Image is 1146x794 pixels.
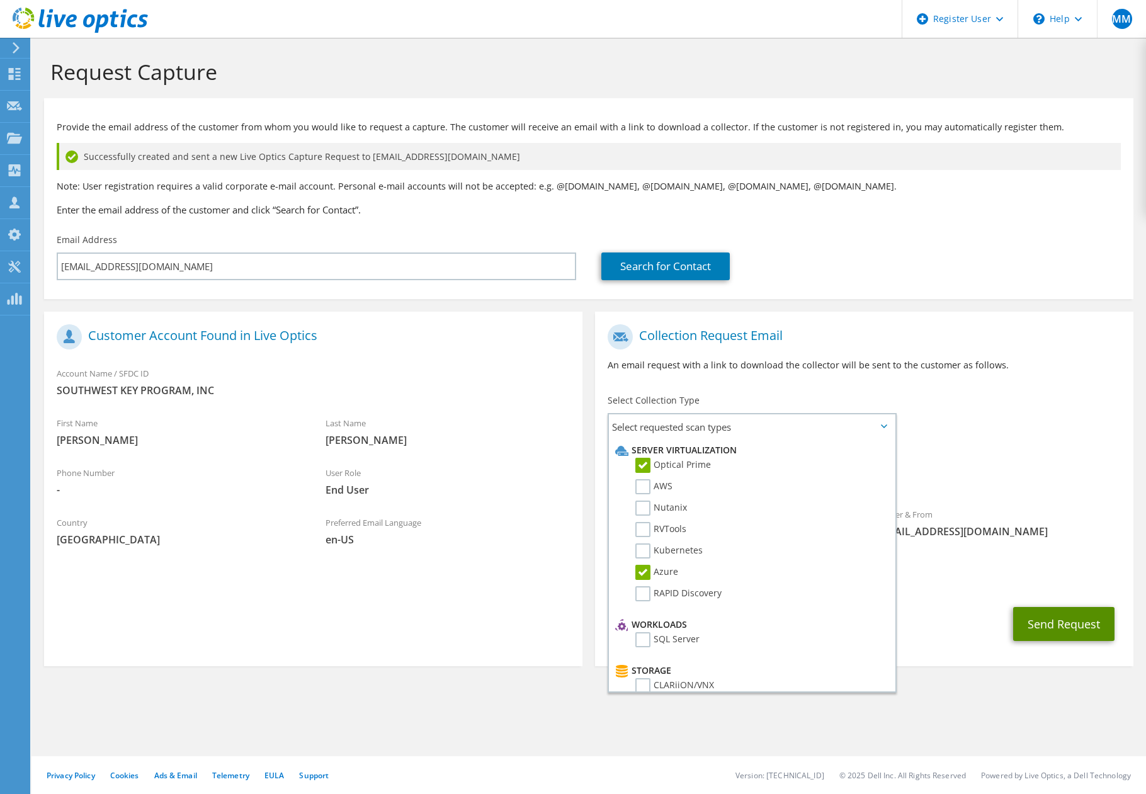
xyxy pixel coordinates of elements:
label: CLARiiON/VNX [635,678,714,693]
div: To [595,501,864,545]
span: Select requested scan types [609,414,895,440]
label: AWS [635,479,672,494]
label: Optical Prime [635,458,711,473]
li: Storage [612,663,888,678]
div: First Name [44,410,313,453]
span: [GEOGRAPHIC_DATA] [57,533,300,547]
div: Country [44,509,313,553]
span: SOUTHWEST KEY PROGRAM, INC [57,383,570,397]
div: Preferred Email Language [313,509,582,553]
p: Note: User registration requires a valid corporate e-mail account. Personal e-mail accounts will ... [57,179,1121,193]
span: End User [326,483,569,497]
span: en-US [326,533,569,547]
div: CC & Reply To [595,551,1133,594]
div: Sender & From [864,501,1133,545]
h1: Customer Account Found in Live Optics [57,324,564,349]
li: © 2025 Dell Inc. All Rights Reserved [839,770,966,781]
div: Last Name [313,410,582,453]
a: Ads & Email [154,770,197,781]
li: Version: [TECHNICAL_ID] [735,770,824,781]
div: Requested Collections [595,445,1133,495]
label: Email Address [57,234,117,246]
svg: \n [1033,13,1045,25]
a: Cookies [110,770,139,781]
a: Search for Contact [601,252,730,280]
a: EULA [264,770,284,781]
div: Phone Number [44,460,313,503]
h1: Collection Request Email [608,324,1115,349]
p: Provide the email address of the customer from whom you would like to request a capture. The cust... [57,120,1121,134]
p: An email request with a link to download the collector will be sent to the customer as follows. [608,358,1121,372]
button: Send Request [1013,607,1115,641]
span: [EMAIL_ADDRESS][DOMAIN_NAME] [877,525,1120,538]
label: RAPID Discovery [635,586,722,601]
span: [PERSON_NAME] [326,433,569,447]
a: Support [299,770,329,781]
span: MM [1112,9,1132,29]
label: Select Collection Type [608,394,700,407]
label: Kubernetes [635,543,703,559]
span: [PERSON_NAME] [57,433,300,447]
div: User Role [313,460,582,503]
span: - [57,483,300,497]
h3: Enter the email address of the customer and click “Search for Contact”. [57,203,1121,217]
label: Nutanix [635,501,687,516]
a: Telemetry [212,770,249,781]
li: Powered by Live Optics, a Dell Technology [981,770,1131,781]
span: Successfully created and sent a new Live Optics Capture Request to [EMAIL_ADDRESS][DOMAIN_NAME] [84,150,520,164]
label: Azure [635,565,678,580]
div: Account Name / SFDC ID [44,360,582,404]
li: Workloads [612,617,888,632]
label: RVTools [635,522,686,537]
label: SQL Server [635,632,700,647]
h1: Request Capture [50,59,1121,85]
a: Privacy Policy [47,770,95,781]
li: Server Virtualization [612,443,888,458]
